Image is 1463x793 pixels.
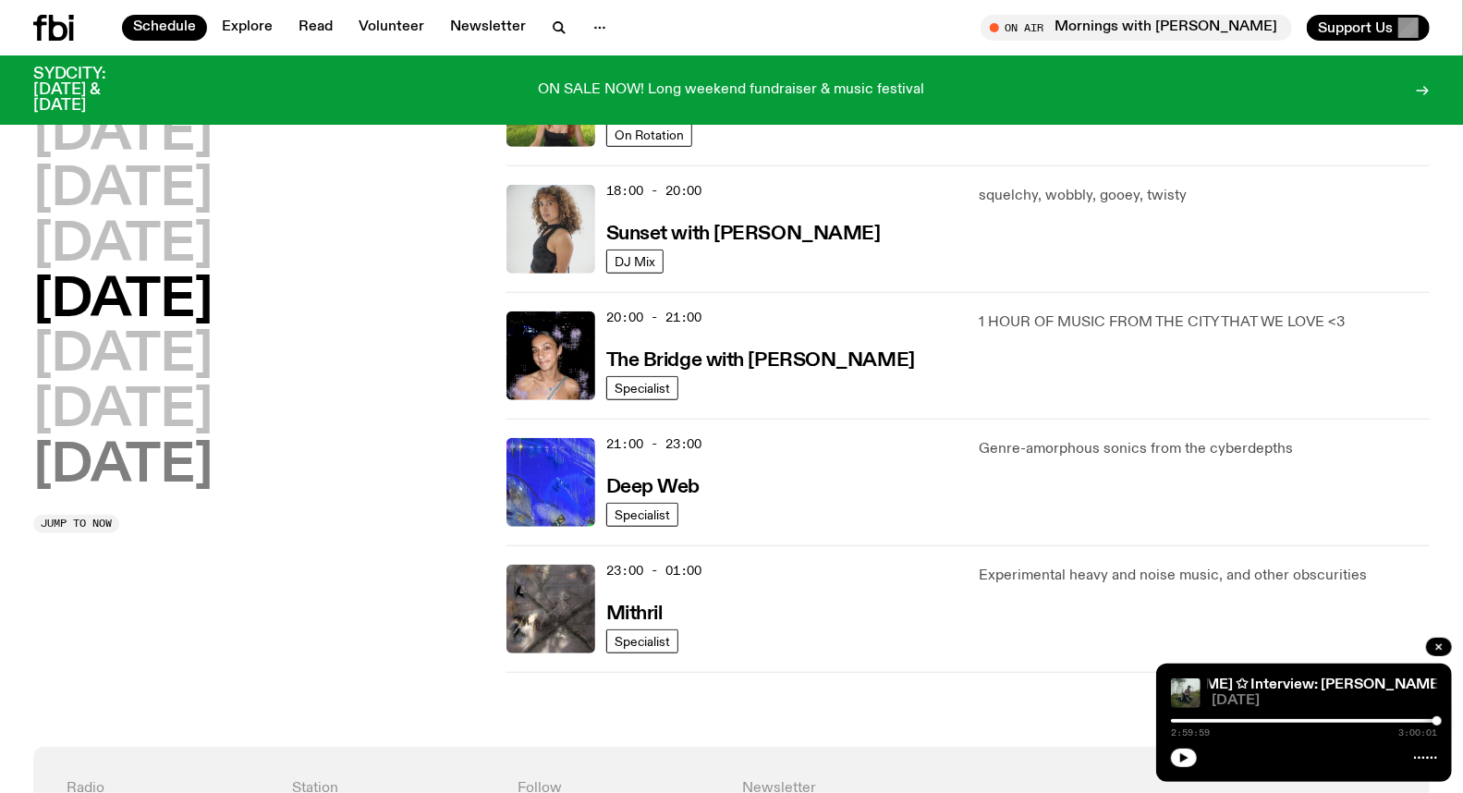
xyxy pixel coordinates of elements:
button: Support Us [1307,15,1430,41]
span: 18:00 - 20:00 [606,182,702,200]
span: Specialist [615,381,670,395]
a: DJ Mix [606,250,664,274]
p: ON SALE NOW! Long weekend fundraiser & music festival [539,82,925,99]
a: Newsletter [439,15,537,41]
button: [DATE] [33,220,213,272]
span: Support Us [1318,19,1393,36]
a: Schedule [122,15,207,41]
a: Specialist [606,629,678,653]
span: Specialist [615,634,670,648]
a: Specialist [606,503,678,527]
span: [DATE] [1212,694,1437,708]
p: Experimental heavy and noise music, and other obscurities [979,565,1430,587]
a: Explore [211,15,284,41]
h3: Deep Web [606,478,700,497]
img: Tangela looks past her left shoulder into the camera with an inquisitive look. She is wearing a s... [506,185,595,274]
button: On AirMornings with [PERSON_NAME] [981,15,1292,41]
span: Jump to now [41,518,112,529]
button: [DATE] [33,109,213,161]
span: 21:00 - 23:00 [606,435,702,453]
p: 1 HOUR OF MUSIC FROM THE CITY THAT WE LOVE <3 [979,311,1430,334]
h3: Mithril [606,604,663,624]
a: Sunset with [PERSON_NAME] [606,221,881,244]
button: [DATE] [33,330,213,382]
img: An abstract artwork in mostly grey, with a textural cross in the centre. There are metallic and d... [506,565,595,653]
span: 3:00:01 [1398,728,1437,738]
a: Volunteer [347,15,435,41]
a: Mithril [606,601,663,624]
button: Jump to now [33,515,119,533]
button: [DATE] [33,385,213,437]
a: Deep Web [606,474,700,497]
h3: The Bridge with [PERSON_NAME] [606,351,915,371]
p: squelchy, wobbly, gooey, twisty [979,185,1430,207]
img: Rich Brian sits on playground equipment pensively, feeling ethereal in a misty setting [1171,678,1201,708]
span: DJ Mix [615,254,655,268]
span: 2:59:59 [1171,728,1210,738]
p: Genre-amorphous sonics from the cyberdepths [979,438,1430,460]
a: On Rotation [606,123,692,147]
img: An abstract artwork, in bright blue with amorphous shapes, illustrated shimmers and small drawn c... [506,438,595,527]
span: 20:00 - 21:00 [606,309,702,326]
span: 23:00 - 01:00 [606,562,702,579]
button: [DATE] [33,165,213,216]
h3: Sunset with [PERSON_NAME] [606,225,881,244]
button: [DATE] [33,275,213,327]
span: Specialist [615,507,670,521]
h3: SYDCITY: [DATE] & [DATE] [33,67,152,114]
span: On Rotation [615,128,684,141]
button: [DATE] [33,441,213,493]
a: Read [287,15,344,41]
a: Specialist [606,376,678,400]
a: The Bridge with [PERSON_NAME] [606,348,915,371]
a: Arvos with [PERSON_NAME] ✩ Interview: [PERSON_NAME] [1036,677,1444,692]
